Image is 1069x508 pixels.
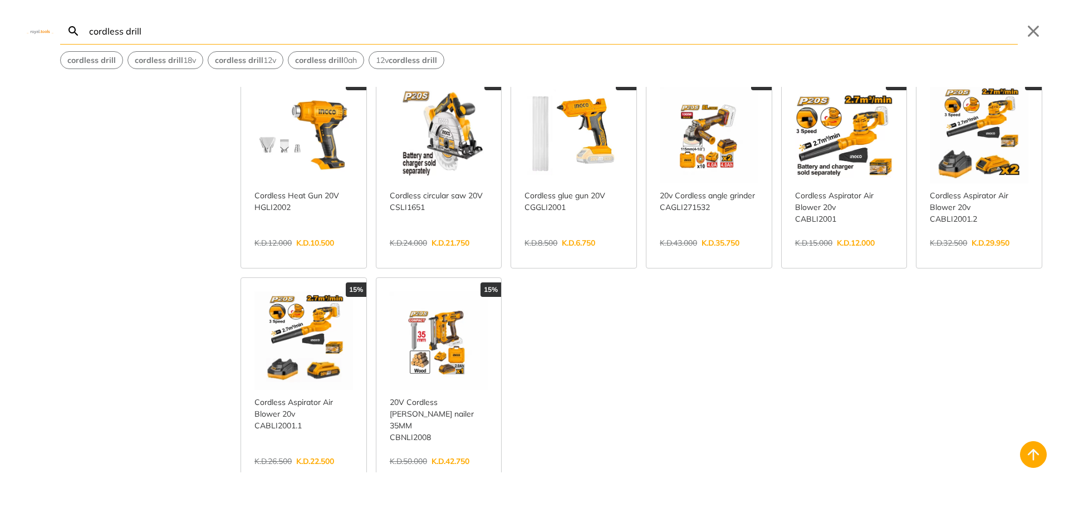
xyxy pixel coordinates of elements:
[208,52,283,69] button: Select suggestion: cordless drill 12v
[128,51,203,69] div: Suggestion: cordless drill 18v
[480,282,501,297] div: 15%
[135,55,183,65] strong: cordless drill
[295,55,357,66] span: 0ah
[288,52,364,69] button: Select suggestion: cordless drill 0ah
[27,28,53,33] img: Close
[1024,446,1042,463] svg: Back to top
[346,282,366,297] div: 15%
[128,52,203,69] button: Select suggestion: cordless drill 18v
[389,55,437,65] strong: cordless drill
[376,55,437,66] span: 12v
[135,55,196,66] span: 18v
[60,51,123,69] div: Suggestion: cordless drill
[1020,441,1047,468] button: Back to top
[295,55,344,65] strong: cordless drill
[215,55,263,65] strong: cordless drill
[369,52,444,69] button: Select suggestion: 12v cordless drill
[67,55,116,65] strong: cordless drill
[215,55,276,66] span: 12v
[67,25,80,38] svg: Search
[61,52,122,69] button: Select suggestion: cordless drill
[208,51,283,69] div: Suggestion: cordless drill 12v
[1024,22,1042,40] button: Close
[87,18,1018,44] input: Search…
[369,51,444,69] div: Suggestion: 12v cordless drill
[288,51,364,69] div: Suggestion: cordless drill 0ah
